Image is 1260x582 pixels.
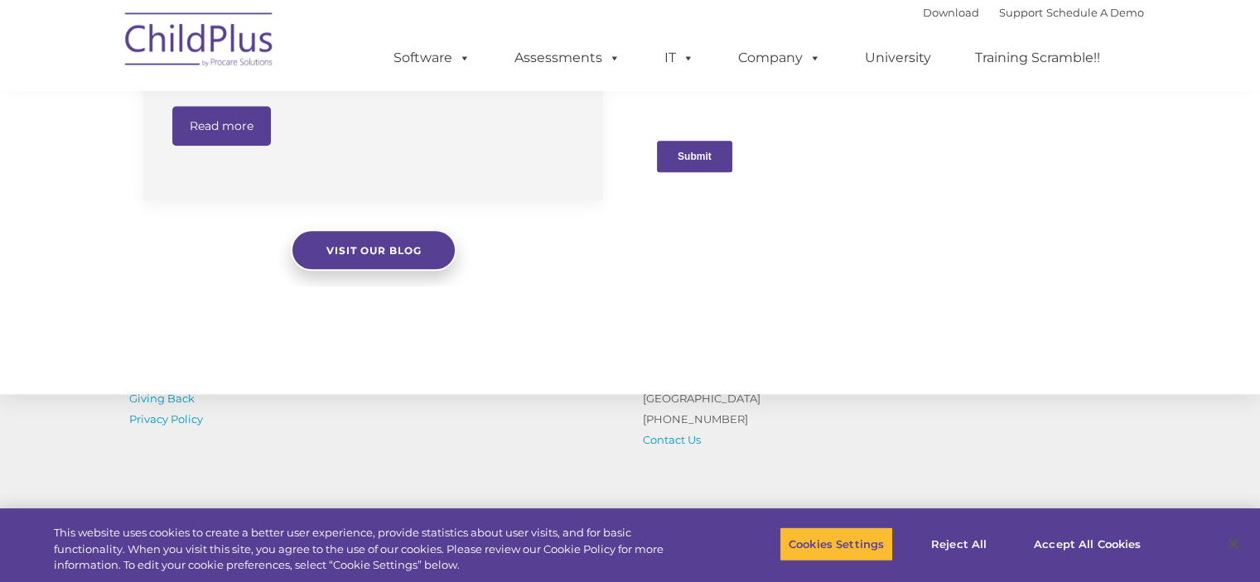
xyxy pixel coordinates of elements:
div: This website uses cookies to create a better user experience, provide statistics about user visit... [54,525,693,574]
button: Cookies Settings [780,527,893,561]
p: [STREET_ADDRESS] Suite 1000 [GEOGRAPHIC_DATA] [PHONE_NUMBER] [643,347,875,450]
span: Last name [230,109,281,122]
a: IT [648,41,711,75]
a: Read more [172,106,271,146]
a: University [848,41,948,75]
button: Reject All [907,527,1011,561]
span: Visit our blog [326,244,421,257]
button: Accept All Cookies [1025,527,1150,561]
a: Visit our blog [291,229,456,271]
a: Company [722,41,838,75]
a: Software [377,41,487,75]
a: Support [999,6,1043,19]
a: Training Scramble!! [958,41,1117,75]
a: Giving Back [129,392,195,405]
span: Phone number [230,177,301,190]
a: Download [923,6,979,19]
a: Privacy Policy [129,412,203,426]
img: ChildPlus by Procare Solutions [117,1,282,84]
a: Assessments [498,41,637,75]
font: | [923,6,1144,19]
a: Contact Us [643,433,701,446]
button: Close [1215,526,1252,562]
a: Schedule A Demo [1046,6,1144,19]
